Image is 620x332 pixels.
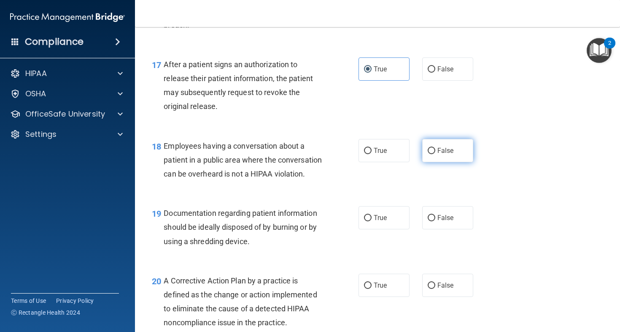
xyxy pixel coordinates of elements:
[10,109,123,119] a: OfficeSafe University
[11,297,46,305] a: Terms of Use
[428,66,435,73] input: False
[10,89,123,99] a: OSHA
[25,36,84,48] h4: Compliance
[608,43,611,54] div: 2
[10,9,125,26] img: PMB logo
[428,283,435,289] input: False
[56,297,94,305] a: Privacy Policy
[428,148,435,154] input: False
[437,147,454,155] span: False
[25,89,46,99] p: OSHA
[364,215,372,221] input: True
[374,147,387,155] span: True
[364,283,372,289] input: True
[364,148,372,154] input: True
[152,276,161,286] span: 20
[152,60,161,70] span: 17
[164,209,317,245] span: Documentation regarding patient information should be ideally disposed of by burning or by using ...
[374,65,387,73] span: True
[437,65,454,73] span: False
[164,276,317,327] span: A Corrective Action Plan by a practice is defined as the change or action implemented to eliminat...
[10,68,123,79] a: HIPAA
[374,281,387,289] span: True
[25,68,47,79] p: HIPAA
[152,209,161,219] span: 19
[428,215,435,221] input: False
[437,214,454,222] span: False
[164,142,322,178] span: Employees having a conversation about a patient in a public area where the conversation can be ov...
[10,129,123,139] a: Settings
[25,129,57,139] p: Settings
[152,142,161,152] span: 18
[587,38,612,63] button: Open Resource Center, 2 new notifications
[374,214,387,222] span: True
[11,308,80,317] span: Ⓒ Rectangle Health 2024
[164,60,313,111] span: After a patient signs an authorization to release their patient information, the patient may subs...
[364,66,372,73] input: True
[25,109,105,119] p: OfficeSafe University
[437,281,454,289] span: False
